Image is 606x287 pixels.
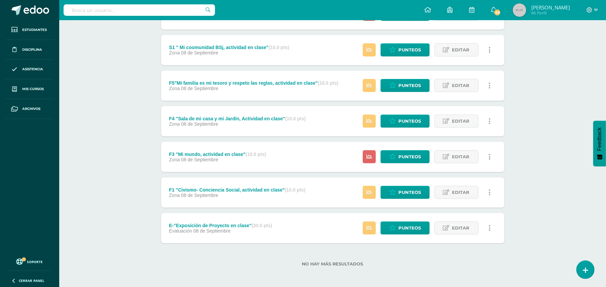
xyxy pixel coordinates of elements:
span: Evaluación [169,228,192,234]
span: Mis cursos [22,86,44,92]
span: Disciplina [22,47,42,52]
strong: (10.0 pts) [285,116,306,121]
span: Punteos [398,222,421,234]
label: No hay más resultados [161,261,504,266]
span: 08 de Septiembre [181,86,218,91]
span: Editar [452,186,470,199]
span: Zona [169,86,180,91]
img: 45x45 [513,3,526,17]
strong: (10.0 pts) [246,152,266,157]
span: Soporte [27,259,43,264]
span: 08 de Septiembre [181,121,218,127]
span: Cerrar panel [19,278,44,283]
span: Feedback [597,127,603,151]
span: Estudiantes [22,27,47,33]
span: Zona [169,121,180,127]
a: Estudiantes [5,20,54,40]
a: Mis cursos [5,79,54,99]
span: Editar [452,44,470,56]
span: Mi Perfil [531,10,570,16]
span: Zona [169,157,180,162]
a: Soporte [8,257,51,266]
span: Punteos [398,151,421,163]
span: Asistencia [22,67,43,72]
strong: (10.0 pts) [269,45,289,50]
span: Editar [452,151,470,163]
a: Archivos [5,99,54,119]
span: [PERSON_NAME] [531,4,570,11]
strong: (30.0 pts) [252,223,272,228]
span: 08 de Septiembre [181,50,218,55]
strong: (10.0 pts) [318,80,338,86]
strong: (10.0 pts) [285,187,305,193]
span: Punteos [398,79,421,92]
span: 45 [494,9,501,16]
span: Punteos [398,44,421,56]
span: Editar [452,115,470,127]
a: Asistencia [5,60,54,80]
a: Punteos [381,43,430,56]
span: Zona [169,193,180,198]
input: Busca un usuario... [64,4,215,16]
a: Punteos [381,150,430,163]
button: Feedback - Mostrar encuesta [593,121,606,166]
span: Archivos [22,106,40,112]
a: Punteos [381,115,430,128]
div: F3 "Mi mundo, actividad en clase" [169,152,266,157]
span: 08 de Septiembre [181,157,218,162]
span: 08 de Septiembre [193,228,231,234]
div: E-"Exposición de Proyecto en clase" [169,223,272,228]
span: Punteos [398,186,421,199]
div: F5"Mi familia es mi tesoro y respeto las reglas, actividad en clase" [169,80,338,86]
a: Punteos [381,79,430,92]
span: Zona [169,50,180,55]
span: Punteos [398,115,421,127]
a: Punteos [381,186,430,199]
a: Disciplina [5,40,54,60]
div: S1 " Mi coomunidad BSj, actividad en clase" [169,45,289,50]
span: Editar [452,79,470,92]
div: F1 "Civismo- Conciencia Social, actividad en clase" [169,187,305,193]
div: F4 "Sala de mi casa y mi Jardín, Actividad en clase" [169,116,306,121]
span: Editar [452,222,470,234]
span: 08 de Septiembre [181,193,218,198]
a: Punteos [381,221,430,235]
